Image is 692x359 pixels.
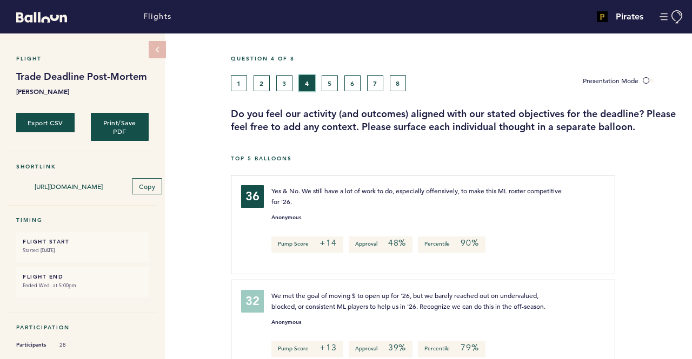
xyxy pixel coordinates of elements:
[660,10,684,24] button: Manage Account
[23,280,142,291] small: Ended Wed. at 5:00pm
[271,291,545,310] span: We met the goal of moving $ to open up for '26, but we barely reached out on undervalued, blocked...
[231,155,684,162] h5: Top 5 Balloons
[241,185,264,208] div: 36
[320,342,336,353] em: +13
[367,75,383,91] button: 7
[23,238,142,245] h6: FLIGHT START
[461,342,478,353] em: 79%
[344,75,361,91] button: 6
[231,55,684,62] h5: Question 4 of 8
[16,12,67,23] svg: Balloon
[349,341,412,357] p: Approval
[16,216,149,223] h5: Timing
[23,245,142,256] small: Started [DATE]
[241,290,264,313] div: 32
[322,75,338,91] button: 5
[16,340,49,350] span: Participants
[16,163,149,170] h5: Shortlink
[388,342,406,353] em: 39%
[271,320,301,325] small: Anonymous
[271,215,301,220] small: Anonymous
[231,75,247,91] button: 1
[143,11,172,23] a: Flights
[271,186,563,206] span: Yes & No. We still have a lot of work to do, especially offensively, to make this ML roster compe...
[91,113,149,141] button: Print/Save PDF
[16,70,149,83] h1: Trade Deadline Post-Mortem
[16,113,75,132] button: Export CSV
[254,75,270,91] button: 2
[59,341,92,349] span: 28
[388,238,406,248] em: 48%
[271,341,343,357] p: Pump Score
[8,11,67,22] a: Balloon
[16,86,149,97] b: [PERSON_NAME]
[583,76,638,85] span: Presentation Mode
[132,178,162,194] button: Copy
[276,75,292,91] button: 3
[390,75,406,91] button: 8
[320,238,336,248] em: +14
[16,324,149,331] h5: Participation
[418,341,485,357] p: Percentile
[349,236,412,253] p: Approval
[16,55,149,62] h5: Flight
[231,107,684,133] h3: Do you feel our activity (and outcomes) aligned with our stated objectives for the deadline? Plea...
[299,75,315,91] button: 4
[461,238,478,248] em: 90%
[271,236,343,253] p: Pump Score
[418,236,485,253] p: Percentile
[139,182,155,191] span: Copy
[616,10,643,23] h4: Pirates
[23,273,142,280] h6: FLIGHT END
